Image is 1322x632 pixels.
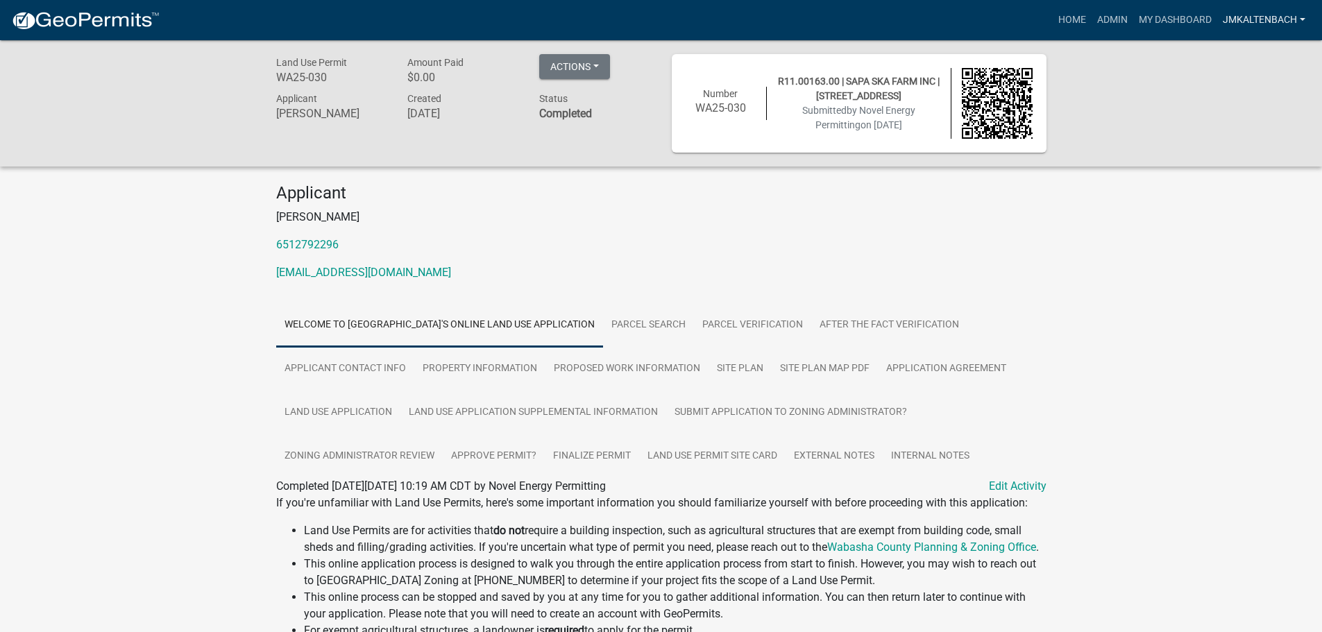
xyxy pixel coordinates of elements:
[545,434,639,479] a: Finalize Permit
[709,347,772,391] a: Site Plan
[1053,7,1092,33] a: Home
[539,54,610,79] button: Actions
[686,101,756,114] h6: WA25-030
[276,238,339,251] a: 6512792296
[304,522,1046,556] li: Land Use Permits are for activities that require a building inspection, such as agricultural stru...
[276,183,1046,203] h4: Applicant
[443,434,545,479] a: Approve Permit?
[407,93,441,104] span: Created
[545,347,709,391] a: Proposed Work Information
[400,391,666,435] a: Land Use Application Supplemental Information
[407,107,518,120] h6: [DATE]
[815,105,915,130] span: by Novel Energy Permitting
[694,303,811,348] a: Parcel Verification
[778,76,940,101] span: R11.00163.00 | SAPA SKA FARM INC | [STREET_ADDRESS]
[276,266,451,279] a: [EMAIL_ADDRESS][DOMAIN_NAME]
[883,434,978,479] a: Internal Notes
[276,93,317,104] span: Applicant
[989,478,1046,495] a: Edit Activity
[493,524,525,537] strong: do not
[276,434,443,479] a: Zoning Administrator Review
[786,434,883,479] a: External Notes
[276,209,1046,225] p: [PERSON_NAME]
[1092,7,1133,33] a: Admin
[276,479,606,493] span: Completed [DATE][DATE] 10:19 AM CDT by Novel Energy Permitting
[811,303,967,348] a: After the Fact Verification
[1133,7,1217,33] a: My Dashboard
[276,71,387,84] h6: WA25-030
[276,391,400,435] a: Land Use Application
[703,88,738,99] span: Number
[1217,7,1311,33] a: jmkaltenbach
[304,556,1046,589] li: This online application process is designed to walk you through the entire application process fr...
[414,347,545,391] a: Property Information
[407,57,464,68] span: Amount Paid
[407,71,518,84] h6: $0.00
[539,93,568,104] span: Status
[639,434,786,479] a: Land Use Permit Site Card
[666,391,915,435] a: Submit Application to Zoning Administrator?
[276,107,387,120] h6: [PERSON_NAME]
[276,347,414,391] a: Applicant Contact Info
[878,347,1015,391] a: Application Agreement
[772,347,878,391] a: Site Plan Map PDF
[276,57,347,68] span: Land Use Permit
[304,589,1046,622] li: This online process can be stopped and saved by you at any time for you to gather additional info...
[827,540,1036,554] a: Wabasha County Planning & Zoning Office
[802,105,915,130] span: Submitted on [DATE]
[539,107,592,120] strong: Completed
[962,68,1033,139] img: QR code
[603,303,694,348] a: Parcel search
[276,495,1046,511] p: If you're unfamiliar with Land Use Permits, here's some important information you should familiar...
[276,303,603,348] a: Welcome to [GEOGRAPHIC_DATA]'s Online Land Use Application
